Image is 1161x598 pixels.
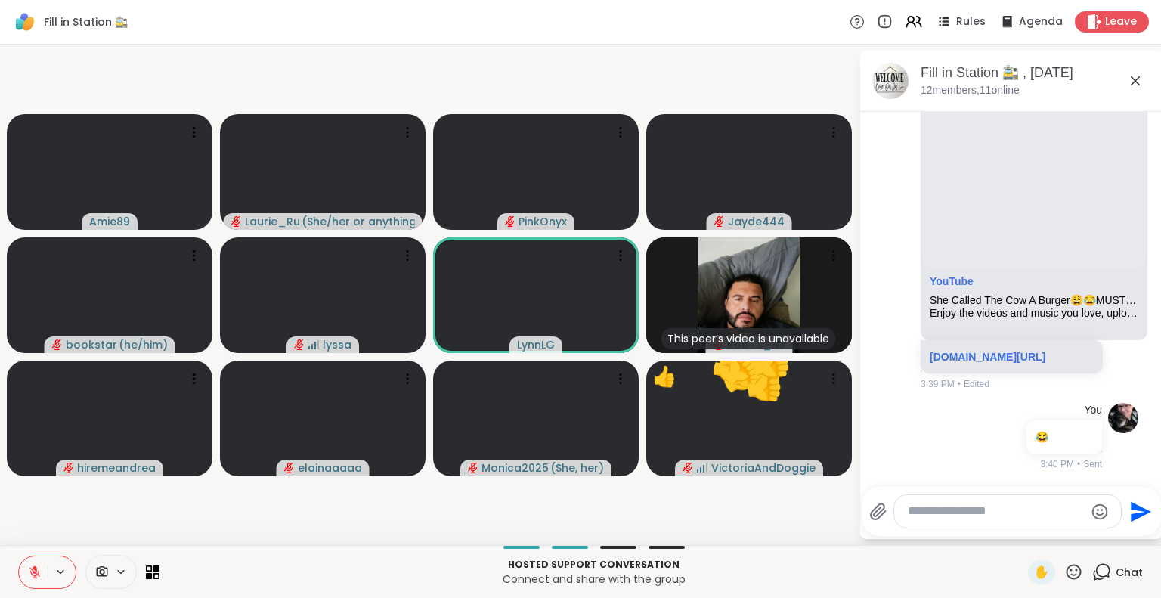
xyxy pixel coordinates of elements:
span: Chat [1116,565,1143,580]
span: audio-muted [468,463,478,473]
span: Rules [956,14,986,29]
span: LynnLG [517,337,555,352]
span: PinkOnyx [519,214,567,229]
span: Laurie_Ru [245,214,300,229]
span: ( She, her ) [550,460,604,476]
span: Agenda [1019,14,1063,29]
span: 😂 [1036,431,1048,443]
span: audio-muted [505,216,515,227]
img: Rob78_NJ [698,237,800,353]
button: 👍 [692,321,782,410]
span: 3:40 PM [1040,457,1074,471]
span: audio-muted [294,339,305,350]
span: ( She/her or anything else ) [302,214,415,229]
a: [DOMAIN_NAME][URL] [930,351,1045,363]
span: 3:39 PM [921,377,955,391]
a: Attachment [930,275,974,287]
span: Leave [1105,14,1137,29]
span: audio-muted [284,463,295,473]
span: Sent [1083,457,1102,471]
p: Connect and share with the group [169,572,1019,587]
p: 12 members, 11 online [921,83,1020,98]
div: Enjoy the videos and music you love, upload original content, and share it all with friends, fami... [930,307,1138,320]
button: Send [1122,494,1156,528]
textarea: Type your message [908,503,1084,519]
span: ( he/him ) [119,337,168,352]
span: elainaaaaa [298,460,362,476]
img: Fill in Station 🚉 , Oct 07 [872,63,909,99]
span: VictoriaAndDoggie [711,460,816,476]
div: She Called The Cow A Burger😩😂MUST WATCH🫢🤣 #share #funny #fyp #subscribe #kidscomedy #fypシ゚viral [930,294,1138,307]
span: lyssa [323,337,351,352]
p: Hosted support conversation [169,558,1019,572]
div: 👍 [652,362,676,392]
img: https://sharewell-space-live.sfo3.digitaloceanspaces.com/user-generated/06ea934e-c718-4eb8-9caa-9... [1108,403,1138,433]
img: ShareWell Logomark [12,9,38,35]
span: Amie89 [89,214,130,229]
span: • [958,377,961,391]
h4: You [1084,403,1102,418]
span: audio-muted [52,339,63,350]
div: This peer’s video is unavailable [661,328,835,349]
span: audio-muted [63,463,74,473]
span: audio-muted [231,216,242,227]
span: Monica2025 [481,460,549,476]
iframe: She Called The Cow A Burger😩😂MUST WATCH🫢🤣 #share #funny #fyp #subscribe #kidscomedy #fypシ゚viral [922,66,1146,268]
button: Emoji picker [1091,503,1109,521]
span: ✋ [1034,563,1049,581]
span: Edited [964,377,989,391]
span: Jayde444 [728,214,785,229]
div: Fill in Station 🚉 , [DATE] [921,64,1150,82]
span: audio-muted [683,463,693,473]
span: bookstar [66,337,117,352]
button: 👍 [732,351,797,416]
span: Fill in Station 🚉 [44,14,128,29]
span: audio-muted [714,216,725,227]
span: • [1077,457,1080,471]
span: hiremeandrea [77,460,156,476]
